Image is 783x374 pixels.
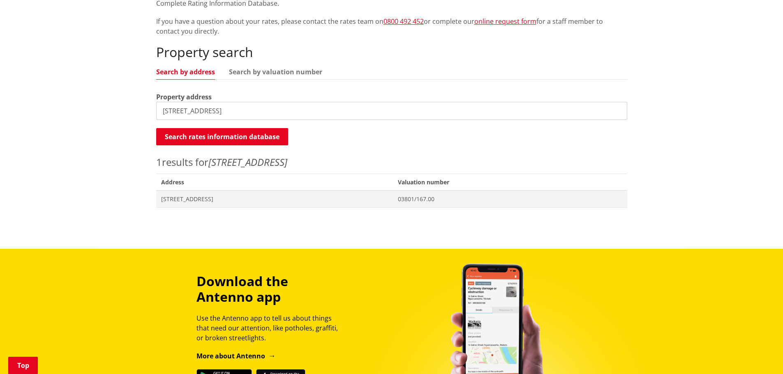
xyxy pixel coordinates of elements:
span: 1 [156,155,162,169]
a: Search by valuation number [229,69,322,75]
a: online request form [474,17,536,26]
span: Address [156,174,393,190]
em: [STREET_ADDRESS] [208,155,287,169]
p: results for [156,155,627,170]
a: [STREET_ADDRESS] 03801/167.00 [156,190,627,207]
a: 0800 492 452 [383,17,424,26]
span: Valuation number [393,174,627,190]
iframe: Messenger Launcher [745,340,775,369]
a: More about Antenno [196,351,276,360]
p: Use the Antenno app to tell us about things that need our attention, like potholes, graffiti, or ... [196,313,345,343]
button: Search rates information database [156,128,288,145]
label: Property address [156,92,212,102]
input: e.g. Duke Street NGARUAWAHIA [156,102,627,120]
a: Top [8,357,38,374]
span: 03801/167.00 [398,195,622,203]
a: Search by address [156,69,215,75]
span: [STREET_ADDRESS] [161,195,388,203]
h2: Property search [156,44,627,60]
p: If you have a question about your rates, please contact the rates team on or complete our for a s... [156,16,627,36]
h3: Download the Antenno app [196,273,345,305]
